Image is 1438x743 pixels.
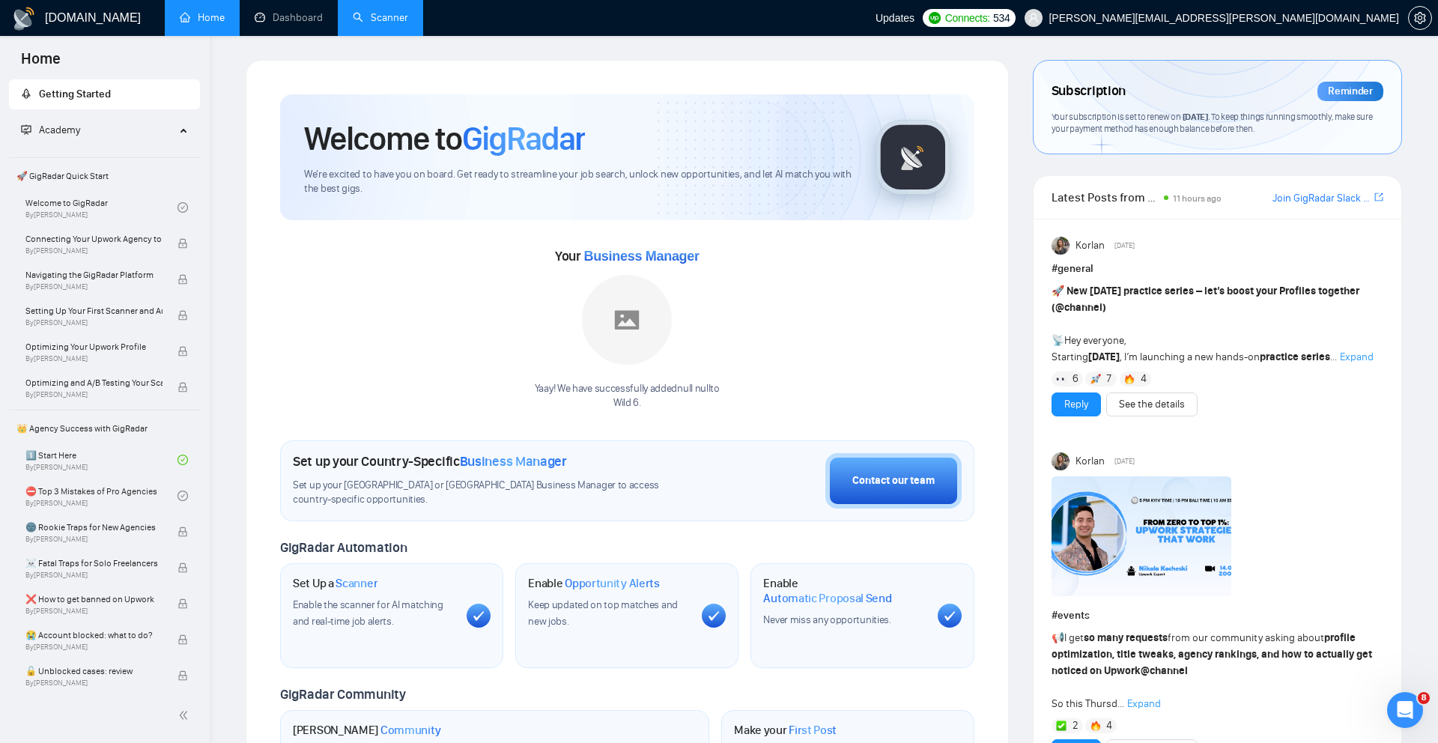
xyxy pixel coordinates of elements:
span: lock [178,562,188,573]
p: Wild 6 . [535,396,720,410]
span: Opportunity Alerts [565,576,660,591]
span: 📡 [1052,334,1064,347]
h1: # events [1052,607,1383,624]
button: setting [1408,6,1432,30]
span: Business Manager [460,453,567,470]
img: Korlan [1052,237,1070,255]
span: I get from our community asking about So this Thursd... [1052,631,1372,710]
a: See the details [1119,396,1185,413]
span: Home [9,48,73,79]
span: 2 [1073,718,1078,733]
span: GigRadar Automation [280,539,407,556]
h1: Enable [763,576,925,605]
span: Your [555,248,700,264]
span: By [PERSON_NAME] [25,318,163,327]
span: Set up your [GEOGRAPHIC_DATA] or [GEOGRAPHIC_DATA] Business Manager to access country-specific op... [293,479,694,507]
span: Automatic Proposal Send [763,591,891,606]
span: Expand [1340,351,1374,363]
span: 4 [1141,371,1147,386]
a: export [1374,190,1383,204]
span: By [PERSON_NAME] [25,390,163,399]
span: double-left [178,708,193,723]
span: lock [178,274,188,285]
span: [DATE] [1114,239,1135,252]
span: Connecting Your Upwork Agency to GigRadar [25,231,163,246]
span: lock [178,346,188,357]
span: By [PERSON_NAME] [25,571,163,580]
h1: Enable [528,576,660,591]
span: GigRadar Community [280,686,406,703]
h1: Make your [734,723,837,738]
h1: Welcome to [304,118,585,159]
h1: [PERSON_NAME] [293,723,441,738]
span: [DATE] [1114,455,1135,468]
a: searchScanner [353,11,408,24]
span: lock [178,382,188,392]
span: @channel [1141,664,1188,677]
span: Never miss any opportunities. [763,613,891,626]
img: placeholder.png [582,275,672,365]
span: Academy [39,124,80,136]
span: We're excited to have you on board. Get ready to streamline your job search, unlock new opportuni... [304,168,852,196]
span: lock [178,670,188,681]
span: 🚀 [1052,285,1064,297]
span: ☠️ Fatal Traps for Solo Freelancers [25,556,163,571]
span: By [PERSON_NAME] [25,246,163,255]
strong: New [DATE] practice series – let’s boost your Profiles together ( ) [1052,285,1359,314]
span: ❌ How to get banned on Upwork [25,592,163,607]
h1: Set Up a [293,576,377,591]
img: upwork-logo.png [929,12,941,24]
button: Reply [1052,392,1101,416]
span: Korlan [1076,453,1105,470]
img: gigradar-logo.png [876,120,950,195]
span: 😭 Account blocked: what to do? [25,628,163,643]
div: Contact our team [852,473,935,489]
span: 🌚 Rookie Traps for New Agencies [25,520,163,535]
iframe: Intercom live chat [1387,692,1423,728]
div: Yaay! We have successfully added null null to [535,382,720,410]
span: lock [178,527,188,537]
img: 🚀 [1090,374,1101,384]
span: Subscription [1052,79,1126,104]
span: check-circle [178,202,188,213]
span: 11 hours ago [1173,193,1222,204]
span: Setting Up Your First Scanner and Auto-Bidder [25,303,163,318]
span: lock [178,634,188,645]
span: 4 [1106,718,1112,733]
span: Scanner [336,576,377,591]
span: First Post [789,723,837,738]
span: Keep updated on top matches and new jobs. [528,598,678,628]
a: Reply [1064,396,1088,413]
span: By [PERSON_NAME] [25,643,163,652]
li: Getting Started [9,79,200,109]
span: Updates [876,12,914,24]
a: Join GigRadar Slack Community [1272,190,1371,207]
img: 👀 [1056,374,1067,384]
span: 8 [1418,692,1430,704]
span: lock [178,238,188,249]
span: check-circle [178,491,188,501]
span: Navigating the GigRadar Platform [25,267,163,282]
span: 📢 [1052,631,1064,644]
span: Enable the scanner for AI matching and real-time job alerts. [293,598,443,628]
span: 🚀 GigRadar Quick Start [10,161,198,191]
img: F09A0G828LC-Nikola%20Kocheski.png [1052,476,1231,596]
span: Latest Posts from the GigRadar Community [1052,188,1160,207]
span: 👑 Agency Success with GigRadar [10,413,198,443]
button: Contact our team [825,453,962,509]
span: lock [178,598,188,609]
span: Getting Started [39,88,111,100]
span: Academy [21,124,80,136]
a: dashboardDashboard [255,11,323,24]
div: Reminder [1317,82,1383,101]
span: 7 [1106,371,1111,386]
span: Optimizing and A/B Testing Your Scanner for Better Results [25,375,163,390]
span: By [PERSON_NAME] [25,354,163,363]
a: homeHome [180,11,225,24]
span: Expand [1127,697,1161,710]
a: Welcome to GigRadarBy[PERSON_NAME] [25,191,178,224]
h1: Set up your Country-Specific [293,453,567,470]
span: 6 [1073,371,1078,386]
a: setting [1408,12,1432,24]
span: Optimizing Your Upwork Profile [25,339,163,354]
